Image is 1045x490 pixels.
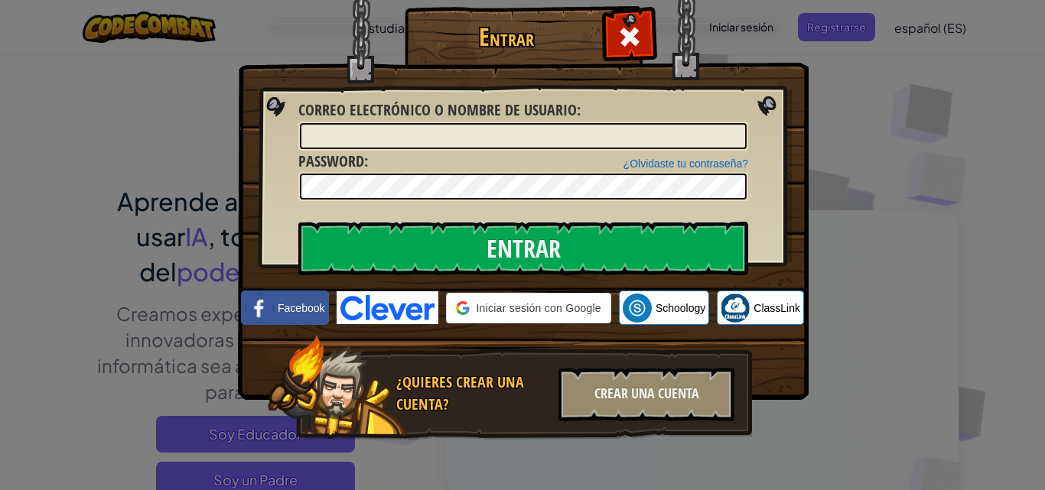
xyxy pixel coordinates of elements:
[656,300,705,316] span: Schoology
[409,24,604,50] h1: Entrar
[623,157,748,170] a: ¿Olvidaste tu contraseña?
[623,294,652,323] img: schoology.png
[298,151,368,173] label: :
[337,291,439,324] img: clever-logo-blue.png
[298,99,581,122] label: :
[558,368,734,421] div: Crear una cuenta
[245,294,274,323] img: facebook_small.png
[721,294,750,323] img: classlink-logo-small.png
[396,372,549,415] div: ¿Quieres crear una cuenta?
[476,300,601,316] span: Iniciar sesión con Google
[298,99,577,120] span: Correo electrónico o nombre de usuario
[298,222,748,275] input: Entrar
[446,293,610,323] div: Iniciar sesión con Google
[754,300,800,316] span: ClassLink
[278,300,324,316] span: Facebook
[298,151,364,171] span: Password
